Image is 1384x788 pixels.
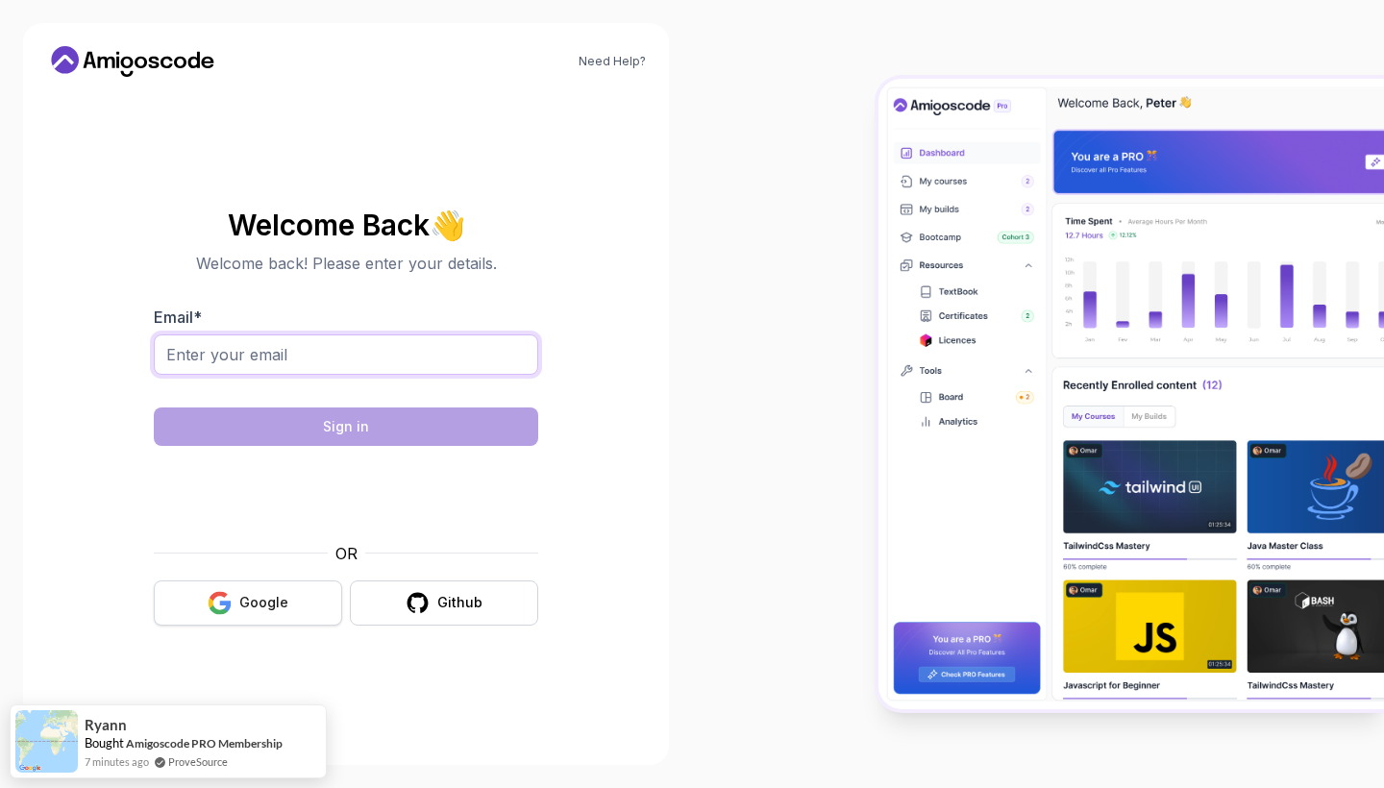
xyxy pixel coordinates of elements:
a: ProveSource [168,753,228,770]
button: Github [350,580,538,626]
a: Need Help? [579,54,646,69]
a: Amigoscode PRO Membership [126,736,283,751]
div: Google [239,593,288,612]
iframe: Widget containing checkbox for hCaptcha security challenge [201,457,491,530]
span: 👋 [428,207,466,241]
img: Amigoscode Dashboard [878,79,1384,709]
p: OR [335,542,358,565]
span: Bought [85,735,124,751]
h2: Welcome Back [154,209,538,240]
p: Welcome back! Please enter your details. [154,252,538,275]
span: Ryann [85,717,127,733]
img: provesource social proof notification image [15,710,78,773]
div: Github [437,593,482,612]
input: Enter your email [154,334,538,375]
button: Sign in [154,407,538,446]
a: Home link [46,46,219,77]
span: 7 minutes ago [85,753,149,770]
label: Email * [154,308,202,327]
button: Google [154,580,342,626]
div: Sign in [323,417,369,436]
